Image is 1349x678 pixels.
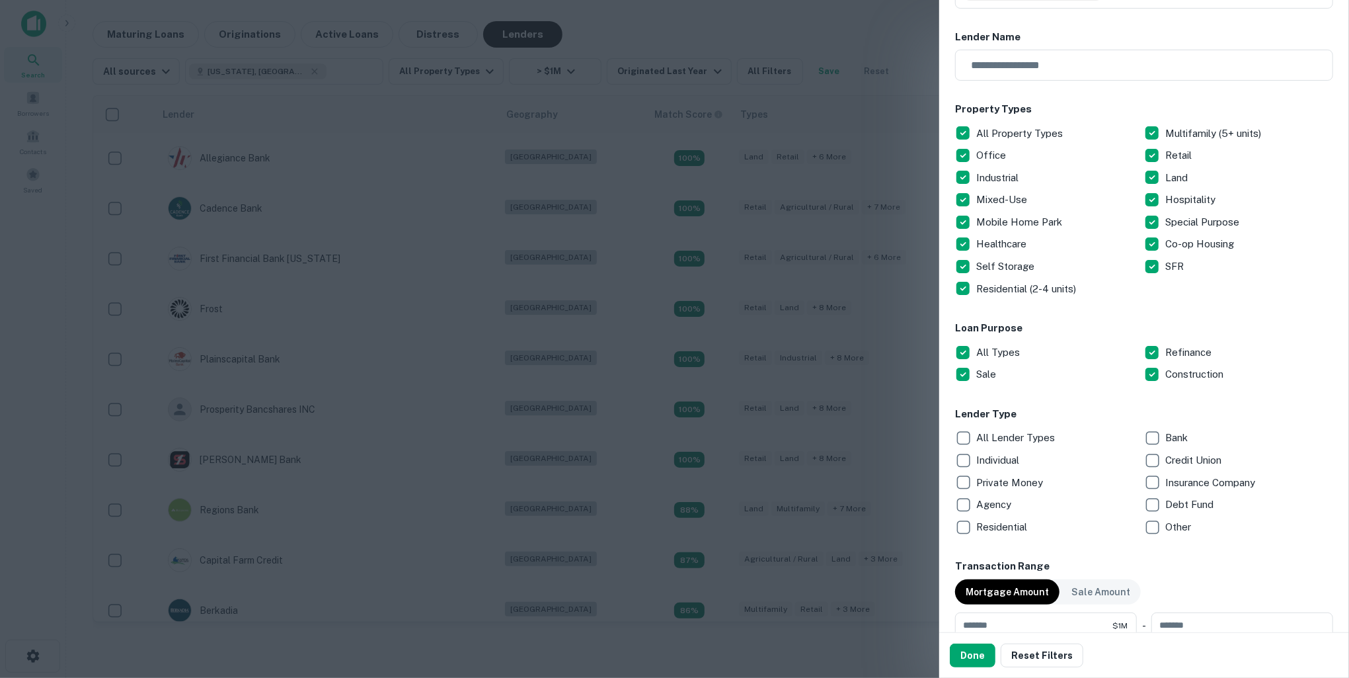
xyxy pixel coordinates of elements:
[976,519,1030,535] p: Residential
[1165,170,1190,186] p: Land
[976,148,1009,163] p: Office
[976,259,1037,275] p: Self Storage
[1001,644,1083,667] button: Reset Filters
[1165,430,1190,446] p: Bank
[955,102,1333,117] h6: Property Types
[976,126,1065,142] p: All Property Types
[1165,259,1186,275] p: SFR
[955,30,1333,45] h6: Lender Name
[1165,148,1194,163] p: Retail
[976,497,1014,513] p: Agency
[976,236,1029,252] p: Healthcare
[1283,572,1349,636] iframe: Chat Widget
[976,430,1058,446] p: All Lender Types
[1165,236,1237,252] p: Co-op Housing
[1165,366,1226,382] p: Construction
[976,345,1022,360] p: All Types
[955,321,1333,336] h6: Loan Purpose
[976,192,1030,208] p: Mixed-Use
[955,559,1333,574] h6: Transaction Range
[955,407,1333,422] h6: Lender Type
[1165,497,1216,513] p: Debt Fund
[976,170,1021,186] p: Industrial
[976,281,1079,297] p: Residential (2-4 units)
[1165,475,1258,491] p: Insurance Company
[1165,214,1242,230] p: Special Purpose
[1112,620,1128,632] span: $1M
[976,475,1046,491] p: Private Money
[966,585,1049,599] p: Mortgage Amount
[1165,126,1264,142] p: Multifamily (5+ units)
[976,214,1065,230] p: Mobile Home Park
[950,644,995,667] button: Done
[976,452,1022,468] p: Individual
[1071,585,1130,599] p: Sale Amount
[1165,452,1224,468] p: Credit Union
[1165,519,1194,535] p: Other
[1142,613,1146,639] div: -
[1165,192,1218,208] p: Hospitality
[1165,345,1214,360] p: Refinance
[976,366,999,382] p: Sale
